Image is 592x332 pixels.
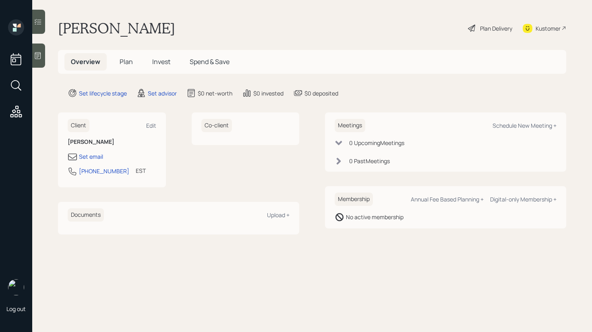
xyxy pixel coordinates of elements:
[68,119,89,132] h6: Client
[253,89,284,98] div: $0 invested
[136,166,146,175] div: EST
[6,305,26,313] div: Log out
[58,19,175,37] h1: [PERSON_NAME]
[201,119,232,132] h6: Co-client
[349,139,404,147] div: 0 Upcoming Meeting s
[493,122,557,129] div: Schedule New Meeting +
[335,119,365,132] h6: Meetings
[79,89,127,98] div: Set lifecycle stage
[68,139,156,145] h6: [PERSON_NAME]
[8,279,24,295] img: retirable_logo.png
[79,167,129,175] div: [PHONE_NUMBER]
[536,24,561,33] div: Kustomer
[152,57,170,66] span: Invest
[490,195,557,203] div: Digital-only Membership +
[148,89,177,98] div: Set advisor
[198,89,232,98] div: $0 net-worth
[346,213,404,221] div: No active membership
[71,57,100,66] span: Overview
[411,195,484,203] div: Annual Fee Based Planning +
[480,24,512,33] div: Plan Delivery
[267,211,290,219] div: Upload +
[79,152,103,161] div: Set email
[304,89,338,98] div: $0 deposited
[146,122,156,129] div: Edit
[335,193,373,206] h6: Membership
[349,157,390,165] div: 0 Past Meeting s
[190,57,230,66] span: Spend & Save
[68,208,104,222] h6: Documents
[120,57,133,66] span: Plan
